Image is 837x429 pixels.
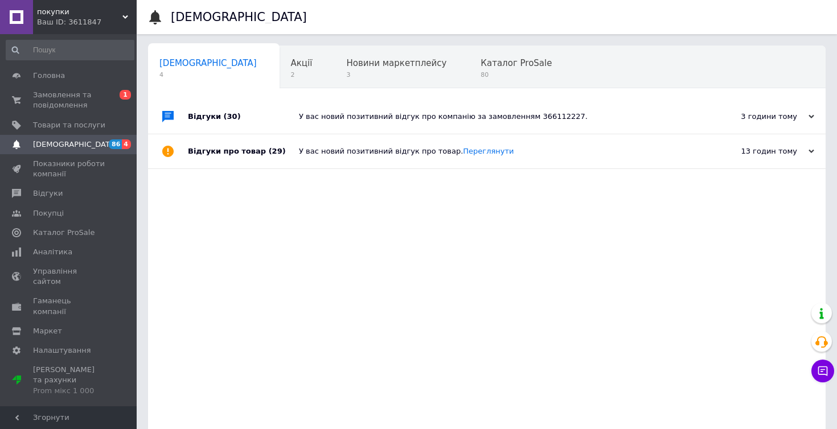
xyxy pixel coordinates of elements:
[37,17,137,27] div: Ваш ID: 3611847
[33,228,95,238] span: Каталог ProSale
[122,139,131,149] span: 4
[33,386,105,396] div: Prom мікс 1 000
[33,266,105,287] span: Управління сайтом
[346,58,446,68] span: Новини маркетплейсу
[33,71,65,81] span: Головна
[188,134,299,168] div: Відгуки про товар
[159,58,257,68] span: [DEMOGRAPHIC_DATA]
[299,146,700,156] div: У вас новий позитивний відгук про товар.
[291,58,313,68] span: Акції
[33,139,117,150] span: [DEMOGRAPHIC_DATA]
[33,90,105,110] span: Замовлення та повідомлення
[6,40,134,60] input: Пошук
[700,112,814,122] div: 3 години тому
[33,345,91,356] span: Налаштування
[299,112,700,122] div: У вас новий позитивний відгук про компанію за замовленням 366112227.
[481,58,552,68] span: Каталог ProSale
[120,90,131,100] span: 1
[33,120,105,130] span: Товари та послуги
[224,112,241,121] span: (30)
[811,360,834,382] button: Чат з покупцем
[188,100,299,134] div: Відгуки
[109,139,122,149] span: 86
[33,247,72,257] span: Аналітика
[33,188,63,199] span: Відгуки
[33,159,105,179] span: Показники роботи компанії
[269,147,286,155] span: (29)
[346,71,446,79] span: 3
[463,147,514,155] a: Переглянути
[481,71,552,79] span: 80
[33,365,105,396] span: [PERSON_NAME] та рахунки
[159,71,257,79] span: 4
[33,326,62,336] span: Маркет
[33,296,105,316] span: Гаманець компанії
[700,146,814,156] div: 13 годин тому
[291,71,313,79] span: 2
[37,7,122,17] span: покупки
[33,208,64,218] span: Покупці
[171,10,307,24] h1: [DEMOGRAPHIC_DATA]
